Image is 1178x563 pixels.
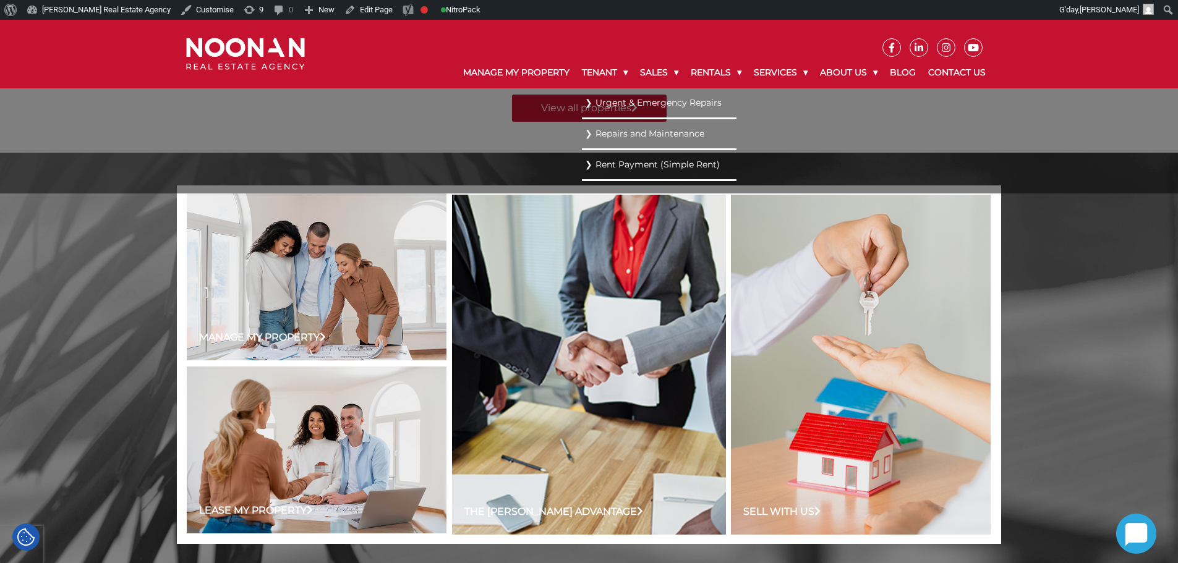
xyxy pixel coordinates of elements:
a: Contact Us [922,57,992,88]
div: Focus keyphrase not set [420,6,428,14]
a: Urgent & Emergency Repairs [585,95,733,111]
a: Manage my Property [199,330,326,345]
a: The [PERSON_NAME] Advantage [464,504,643,519]
a: Services [748,57,814,88]
a: Blog [884,57,922,88]
img: Noonan Real Estate Agency [186,38,305,70]
a: Sell with us [743,504,821,519]
span: [PERSON_NAME] [1080,5,1139,14]
a: Rentals [685,57,748,88]
a: Manage My Property [457,57,576,88]
a: Lease my Property [199,503,313,518]
a: Sales [634,57,685,88]
a: Rent Payment (Simple Rent) [585,156,733,173]
div: Cookie Settings [12,523,40,551]
a: About Us [814,57,884,88]
a: Tenant [576,57,634,88]
a: Repairs and Maintenance [585,125,733,142]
